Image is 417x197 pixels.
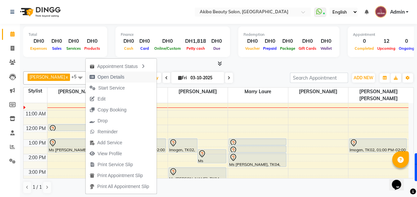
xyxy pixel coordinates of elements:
span: View Profile [98,150,122,157]
span: Drop [98,117,107,124]
div: 1:00 PM [27,140,47,147]
div: Ms [PERSON_NAME], TK04, 03:00 PM-04:00 PM, Braids or twist without extension [169,167,226,181]
img: apt_status.png [90,64,95,69]
span: Due [212,46,222,51]
span: Gift Cards [297,46,318,51]
div: 12 [376,37,397,45]
div: Ms [PERSON_NAME], TK05, 12:00 PM-12:30 PM, Wash and blow dry [48,124,105,131]
img: Admin [375,6,386,18]
div: Imogen, TK02, 01:00 PM-02:00 PM, Wig wash and style [169,139,197,152]
div: DH0 [49,37,65,45]
div: Imogen, TK02, 01:00 PM-02:00 PM, Gelish Pedicure [349,139,406,152]
div: Appointment Status [86,60,157,72]
span: Products [83,46,102,51]
span: Marry Laure [228,88,288,96]
div: 0 [353,37,376,45]
input: Search Appointment [290,73,348,83]
div: DH0 [278,37,297,45]
div: DH0 [121,37,137,45]
div: Ms [PERSON_NAME], TK04, 02:00 PM-03:00 PM, Braids or twist without extension [229,153,286,166]
div: DH1,818 [182,37,209,45]
span: ADD NEW [354,75,373,80]
div: DH0 [153,37,182,45]
span: Print All Appointment Slip [97,183,149,190]
div: Finance [121,32,225,37]
span: [PERSON_NAME] [168,88,228,96]
input: 2025-10-03 [188,73,222,83]
span: Prepaid [261,46,278,51]
span: Print Service Slip [98,161,133,168]
span: Today [145,73,161,83]
div: Ms [PERSON_NAME], TK04, 01:30 PM-02:00 PM, Hair Wash [229,146,286,152]
span: Edit [98,96,105,102]
span: Add Service [97,139,122,146]
div: DH0 [297,37,318,45]
span: Copy Booking [98,106,126,113]
span: Upcoming [376,46,397,51]
div: DH0 [261,37,278,45]
img: add-service.png [90,140,95,145]
div: Redemption [243,32,334,37]
span: Online/Custom [153,46,182,51]
div: Ms [PERSON_NAME], TK01, 01:00 PM-02:00 PM, Classic Eyelashes [48,139,105,152]
div: Ms [PERSON_NAME], TK04, 01:45 PM-02:45 PM, Braids or twist without extension [198,150,226,163]
div: 11:00 AM [24,110,47,117]
iframe: chat widget [389,170,410,190]
span: Sales [50,46,63,51]
span: Print Appointment Slip [97,172,143,179]
div: DH0 [29,37,49,45]
span: Completed [353,46,376,51]
span: Card [139,46,151,51]
span: Cash [122,46,135,51]
span: Expenses [29,46,49,51]
span: Voucher [243,46,261,51]
span: 1 / 1 [33,184,42,191]
div: 12:00 PM [25,125,47,132]
img: printapt.png [90,173,95,178]
button: ADD NEW [352,73,375,83]
span: [PERSON_NAME] [47,88,107,96]
span: Services [65,46,83,51]
span: [PERSON_NAME] [PERSON_NAME] [348,88,408,103]
div: DH0 [318,37,334,45]
div: Total [29,32,102,37]
div: DH0 [83,37,102,45]
span: [PERSON_NAME] [30,74,65,80]
div: 0 [397,37,416,45]
div: 3:00 PM [27,169,47,176]
span: Package [278,46,297,51]
span: Petty cash [185,46,207,51]
span: [PERSON_NAME] [288,88,348,96]
div: DH0 [65,37,83,45]
span: Open Details [98,74,124,81]
div: Stylist [24,88,47,95]
div: DH0 [137,37,153,45]
img: logo [17,3,62,21]
div: 2:00 PM [27,154,47,161]
a: x [65,74,68,80]
div: DH0 [209,37,225,45]
span: Admin [390,9,404,16]
span: Ongoing [397,46,416,51]
span: Start Service [98,85,125,92]
span: Wallet [319,46,333,51]
div: Ms [PERSON_NAME], TK04, 01:00 PM-01:30 PM, Single braids removal from [229,139,286,145]
span: Reminder [98,128,118,135]
img: printall.png [90,184,95,189]
span: +5 [71,74,82,79]
div: DH0 [243,37,261,45]
span: Fri [176,75,188,80]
